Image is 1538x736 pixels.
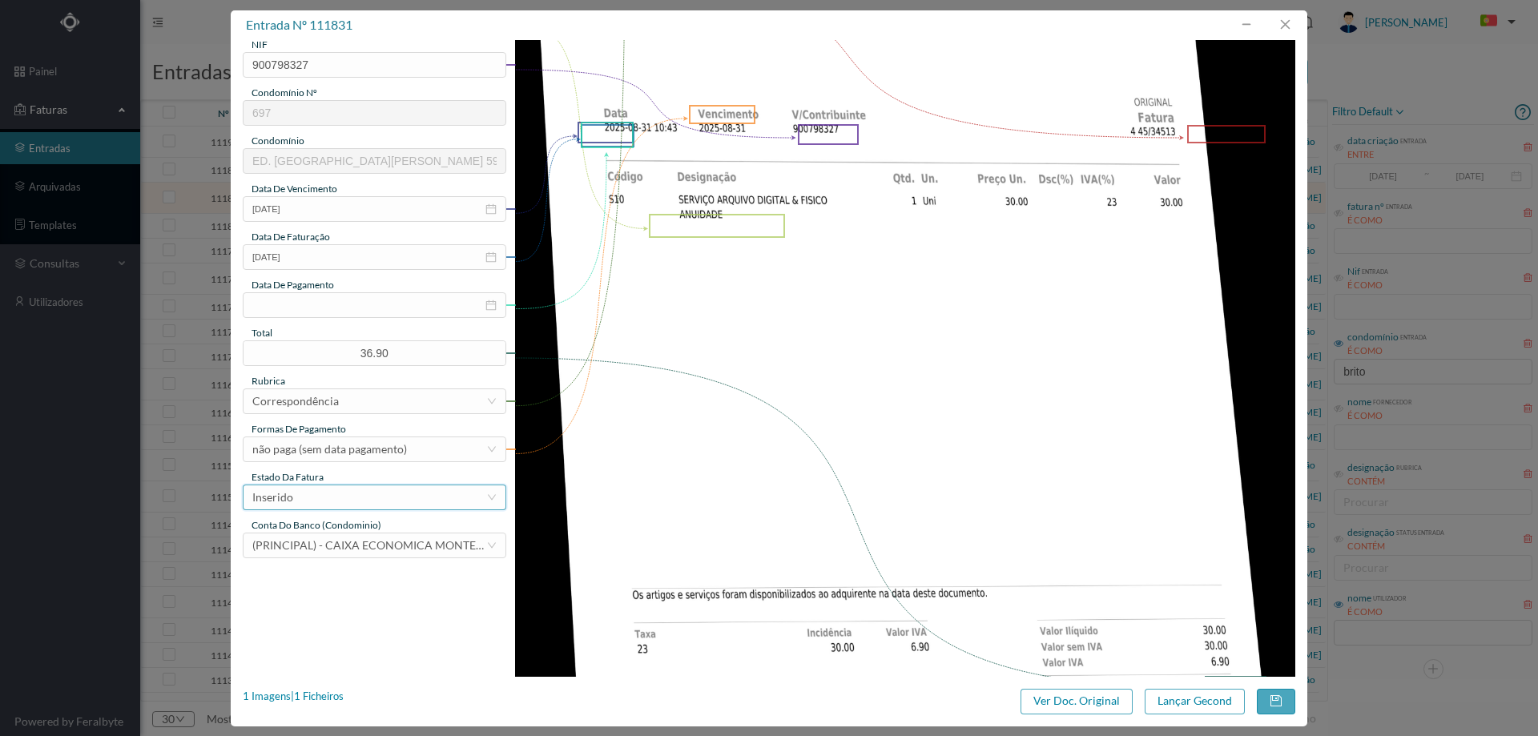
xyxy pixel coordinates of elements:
[252,437,407,461] div: não paga (sem data pagamento)
[252,519,381,531] span: conta do banco (condominio)
[252,231,330,243] span: data de faturação
[252,135,304,147] span: condomínio
[252,375,285,387] span: rubrica
[485,300,497,311] i: icon: calendar
[252,38,268,50] span: NIF
[487,444,497,454] i: icon: down
[252,327,272,339] span: total
[246,17,352,32] span: entrada nº 111831
[252,389,339,413] div: Correspondência
[252,86,317,99] span: condomínio nº
[487,541,497,550] i: icon: down
[252,485,293,509] div: Inserido
[252,183,337,195] span: data de vencimento
[485,203,497,215] i: icon: calendar
[1145,689,1245,714] button: Lançar Gecond
[252,538,625,552] span: (PRINCIPAL) - CAIXA ECONOMICA MONTEPIO GERAL ([FINANCIAL_ID])
[243,689,344,705] div: 1 Imagens | 1 Ficheiros
[1021,689,1133,714] button: Ver Doc. Original
[252,471,324,483] span: estado da fatura
[485,251,497,263] i: icon: calendar
[252,423,346,435] span: Formas de Pagamento
[1468,9,1522,34] button: PT
[487,493,497,502] i: icon: down
[252,279,334,291] span: data de pagamento
[487,396,497,406] i: icon: down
